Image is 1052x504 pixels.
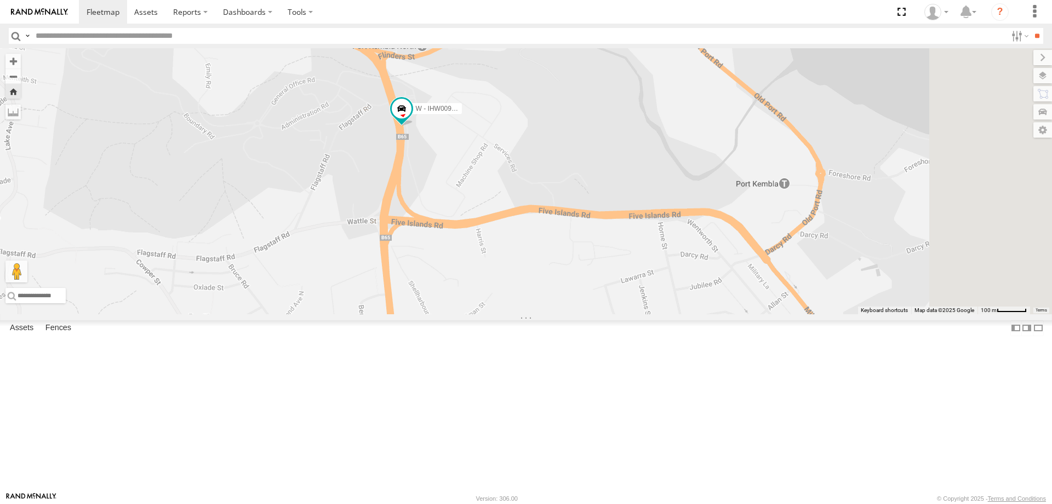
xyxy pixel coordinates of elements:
[921,4,952,20] div: Tye Clark
[40,320,77,336] label: Fences
[23,28,32,44] label: Search Query
[476,495,518,502] div: Version: 306.00
[914,307,974,313] span: Map data ©2025 Google
[1010,320,1021,336] label: Dock Summary Table to the Left
[981,307,997,313] span: 100 m
[4,320,39,336] label: Assets
[977,307,1030,314] button: Map Scale: 100 m per 51 pixels
[416,105,512,112] span: W - IHW009 - [PERSON_NAME]
[1033,122,1052,138] label: Map Settings
[1033,320,1044,336] label: Hide Summary Table
[6,493,56,504] a: Visit our Website
[5,261,27,282] button: Drag Pegman onto the map to open Street View
[988,495,1046,502] a: Terms and Conditions
[937,495,1046,502] div: © Copyright 2025 -
[991,3,1009,21] i: ?
[861,307,908,314] button: Keyboard shortcuts
[5,104,21,120] label: Measure
[1021,320,1032,336] label: Dock Summary Table to the Right
[5,69,21,84] button: Zoom out
[1007,28,1031,44] label: Search Filter Options
[1036,308,1047,313] a: Terms (opens in new tab)
[5,84,21,99] button: Zoom Home
[5,54,21,69] button: Zoom in
[11,8,68,16] img: rand-logo.svg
